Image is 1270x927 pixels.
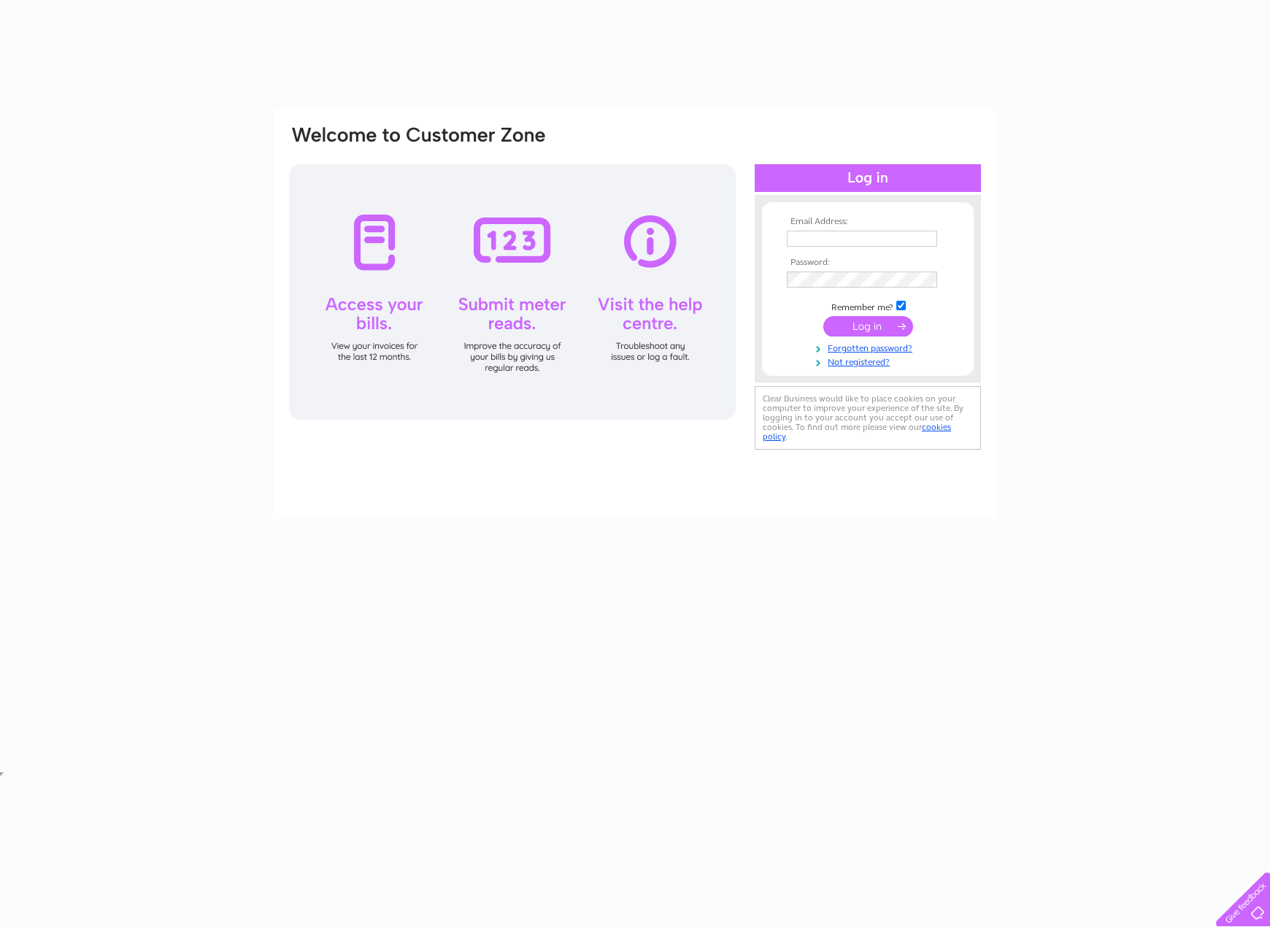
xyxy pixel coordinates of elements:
a: Forgotten password? [787,340,953,354]
th: Password: [783,258,953,268]
div: Clear Business would like to place cookies on your computer to improve your experience of the sit... [755,386,981,450]
a: Not registered? [787,354,953,368]
input: Submit [823,316,913,336]
td: Remember me? [783,299,953,313]
th: Email Address: [783,217,953,227]
a: cookies policy [763,422,951,442]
